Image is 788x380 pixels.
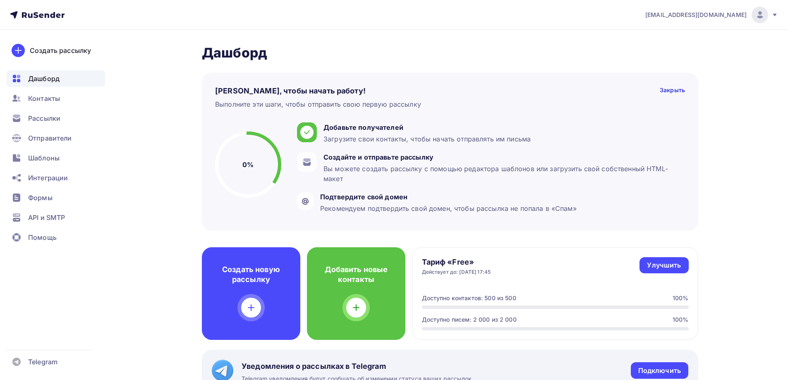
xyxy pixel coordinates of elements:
span: Рассылки [28,113,60,123]
a: Контакты [7,90,105,107]
h4: Тариф «Free» [422,257,491,267]
a: Рассылки [7,110,105,127]
div: Закрыть [660,86,685,96]
span: Контакты [28,93,60,103]
div: Выполните эти шаги, чтобы отправить свою первую рассылку [215,99,421,109]
span: Помощь [28,232,57,242]
div: Подключить [638,366,681,375]
div: Действует до: [DATE] 17:45 [422,269,491,275]
div: 100% [673,294,689,302]
a: [EMAIL_ADDRESS][DOMAIN_NAME] [645,7,778,23]
span: Формы [28,193,53,203]
div: Загрузите свои контакты, чтобы начать отправлять им письма [323,134,531,144]
a: Отправители [7,130,105,146]
span: Интеграции [28,173,68,183]
a: Шаблоны [7,150,105,166]
div: Улучшить [647,261,681,270]
h4: [PERSON_NAME], чтобы начать работу! [215,86,366,96]
div: Вы можете создать рассылку с помощью редактора шаблонов или загрузить свой собственный HTML-макет [323,164,681,184]
span: Уведомления о рассылках в Telegram [242,361,473,371]
span: Шаблоны [28,153,60,163]
span: API и SMTP [28,213,65,222]
h4: Добавить новые контакты [320,265,392,284]
div: Подтвердите свой домен [320,192,577,202]
h4: Создать новую рассылку [215,265,287,284]
div: Рекомендуем подтвердить свой домен, чтобы рассылка не попала в «Спам» [320,203,577,213]
span: Отправители [28,133,72,143]
span: Дашборд [28,74,60,84]
div: Добавьте получателей [323,122,531,132]
span: Telegram [28,357,57,367]
h5: 0% [242,160,254,170]
a: Формы [7,189,105,206]
div: Создать рассылку [30,45,91,55]
span: [EMAIL_ADDRESS][DOMAIN_NAME] [645,11,747,19]
div: Доступно писем: 2 000 из 2 000 [422,315,517,324]
h2: Дашборд [202,45,698,61]
a: Дашборд [7,70,105,87]
div: Создайте и отправьте рассылку [323,152,681,162]
div: Доступно контактов: 500 из 500 [422,294,516,302]
div: 100% [673,315,689,324]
